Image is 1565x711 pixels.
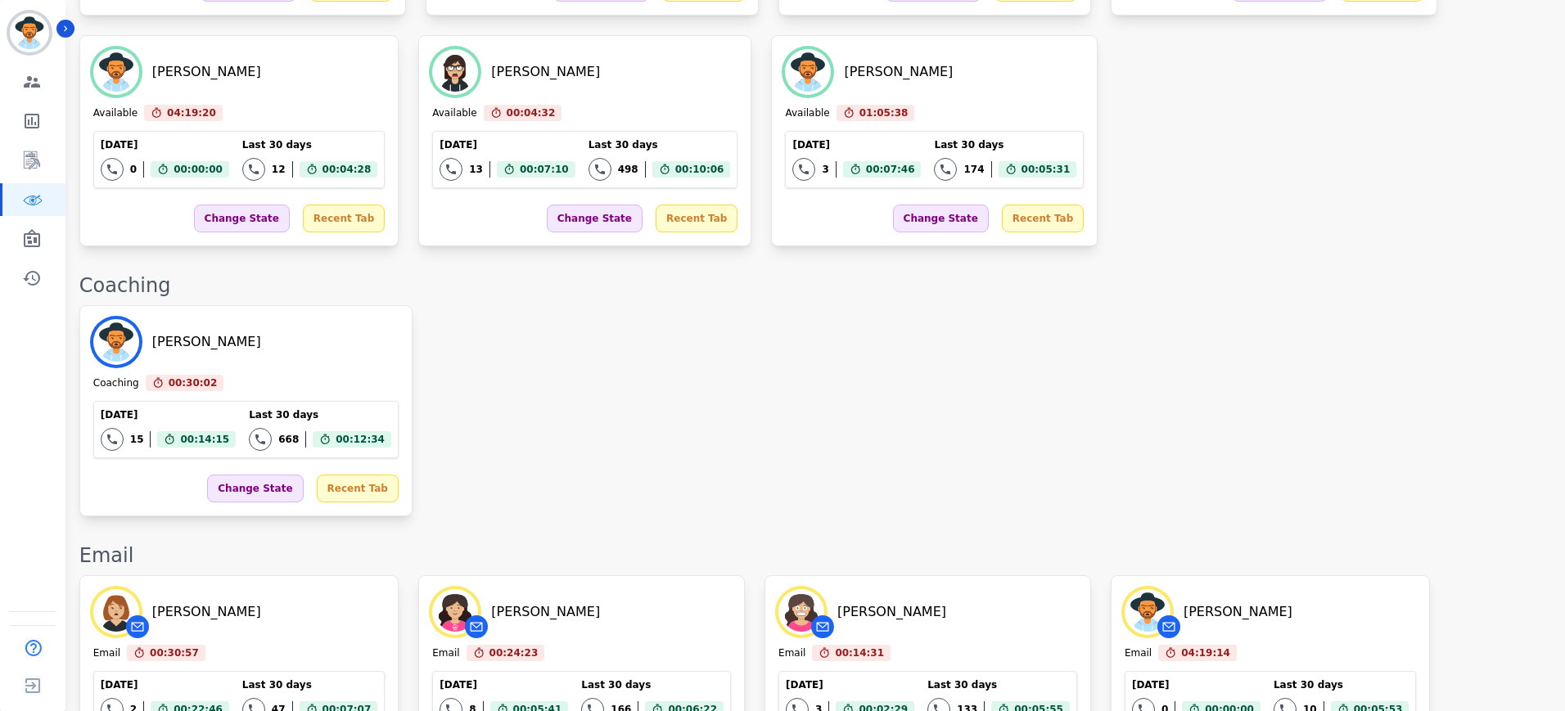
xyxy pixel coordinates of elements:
[1274,678,1409,691] div: Last 30 days
[93,376,139,391] div: Coaching
[520,161,569,178] span: 00:07:10
[822,163,828,176] div: 3
[489,645,539,661] span: 00:24:23
[859,105,909,121] span: 01:05:38
[432,49,478,95] img: Avatar
[169,375,218,391] span: 00:30:02
[93,49,139,95] img: Avatar
[491,602,600,622] div: [PERSON_NAME]
[150,645,199,661] span: 00:30:57
[130,433,144,446] div: 15
[675,161,724,178] span: 00:10:06
[93,106,138,121] div: Available
[303,205,385,232] div: Recent Tab
[440,678,568,691] div: [DATE]
[93,646,120,661] div: Email
[93,319,139,365] img: Avatar
[79,272,1549,299] div: Coaching
[242,678,377,691] div: Last 30 days
[93,589,139,635] img: Avatar
[432,106,476,121] div: Available
[786,678,914,691] div: [DATE]
[785,106,829,121] div: Available
[180,431,229,448] span: 00:14:15
[207,475,303,502] div: Change State
[336,431,385,448] span: 00:12:34
[432,646,459,661] div: Email
[440,138,575,151] div: [DATE]
[432,589,478,635] img: Avatar
[835,645,884,661] span: 00:14:31
[1132,678,1261,691] div: [DATE]
[1125,589,1170,635] img: Avatar
[79,542,1549,569] div: Email
[1181,645,1230,661] span: 04:19:14
[778,589,824,635] img: Avatar
[152,332,261,352] div: [PERSON_NAME]
[934,138,1076,151] div: Last 30 days
[844,62,953,82] div: [PERSON_NAME]
[10,13,49,52] img: Bordered avatar
[249,408,391,421] div: Last 30 days
[491,62,600,82] div: [PERSON_NAME]
[778,646,805,661] div: Email
[1184,602,1292,622] div: [PERSON_NAME]
[130,163,137,176] div: 0
[507,105,556,121] span: 00:04:32
[167,105,216,121] span: 04:19:20
[581,678,724,691] div: Last 30 days
[194,205,290,232] div: Change State
[618,163,638,176] div: 498
[547,205,643,232] div: Change State
[893,205,989,232] div: Change State
[469,163,483,176] div: 13
[837,602,946,622] div: [PERSON_NAME]
[152,602,261,622] div: [PERSON_NAME]
[866,161,915,178] span: 00:07:46
[242,138,377,151] div: Last 30 days
[101,138,229,151] div: [DATE]
[101,678,229,691] div: [DATE]
[927,678,1070,691] div: Last 30 days
[792,138,921,151] div: [DATE]
[322,161,372,178] span: 00:04:28
[174,161,223,178] span: 00:00:00
[1002,205,1084,232] div: Recent Tab
[589,138,731,151] div: Last 30 days
[317,475,399,502] div: Recent Tab
[152,62,261,82] div: [PERSON_NAME]
[963,163,984,176] div: 174
[656,205,737,232] div: Recent Tab
[785,49,831,95] img: Avatar
[1022,161,1071,178] span: 00:05:31
[101,408,236,421] div: [DATE]
[278,433,299,446] div: 668
[1125,646,1152,661] div: Email
[272,163,286,176] div: 12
